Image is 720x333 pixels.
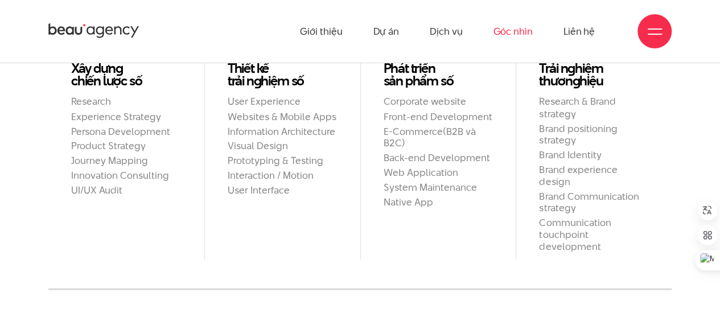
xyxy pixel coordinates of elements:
[228,125,338,137] h2: Information Architecture
[228,96,338,108] h2: User Experience
[71,110,182,122] h2: Experience Strategy
[116,59,123,77] en: g
[71,169,182,181] h2: Innovation Consulting
[384,96,493,108] h2: Corporate website
[384,62,493,87] a: Phát triểnsản phẩm số
[71,184,182,196] h2: UI/UX Audit
[228,169,338,181] h2: Interaction / Motion
[384,110,493,122] h2: Front-end Development
[539,96,649,120] h2: Research & Brand strategy
[228,184,338,196] h2: User Interface
[567,59,575,77] en: g
[572,71,579,90] en: g
[539,163,649,187] h2: Brand experience design
[539,149,649,161] h2: Brand Identity
[539,190,649,214] h2: Brand Communication strategy
[228,154,338,166] h2: Prototyping & Testing
[384,196,493,208] h2: Native App
[228,62,338,87] a: Thiết kếtrải nghiệm số
[228,139,338,151] h2: Visual Design
[71,139,182,151] h2: Product Strategy
[71,62,182,87] a: Xây dựng chiến lược số
[384,166,493,178] h2: Web Application
[539,62,649,87] a: Trải nghiệmthươnghiệu
[384,181,493,193] h2: System Maintenance
[254,71,261,90] en: g
[71,125,182,137] h2: Persona Development
[228,110,338,122] h2: Websites & Mobile Apps
[71,96,182,108] h2: Research
[539,122,649,146] h2: Brand positioning strategy
[71,154,182,166] h2: Journey Mapping
[384,151,493,163] h2: Back-end Development
[384,125,493,149] h2: E-Commerce(B2B và B2C)
[539,216,649,252] h2: Communication touchpoint development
